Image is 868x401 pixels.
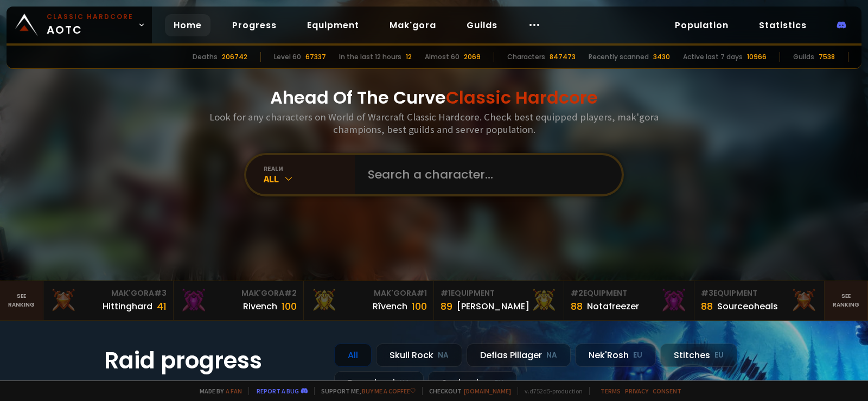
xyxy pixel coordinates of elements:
[633,350,642,361] small: EU
[406,52,412,62] div: 12
[575,343,656,367] div: Nek'Rosh
[825,281,868,320] a: Seeranking
[165,14,210,36] a: Home
[376,343,462,367] div: Skull Rock
[47,12,133,38] span: AOTC
[339,52,401,62] div: In the last 12 hours
[154,288,167,298] span: # 3
[441,288,557,299] div: Equipment
[653,387,681,395] a: Consent
[819,52,835,62] div: 7538
[298,14,368,36] a: Equipment
[457,300,529,313] div: [PERSON_NAME]
[334,343,372,367] div: All
[417,288,427,298] span: # 1
[571,288,687,299] div: Equipment
[193,52,218,62] div: Deaths
[205,111,663,136] h3: Look for any characters on World of Warcraft Classic Hardcore. Check best equipped players, mak'g...
[441,288,451,298] span: # 1
[434,281,564,320] a: #1Equipment89[PERSON_NAME]
[701,288,713,298] span: # 3
[104,343,321,378] h1: Raid progress
[7,7,152,43] a: Classic HardcoreAOTC
[174,281,304,320] a: Mak'Gora#2Rivench100
[601,387,621,395] a: Terms
[284,288,297,298] span: # 2
[270,85,598,111] h1: Ahead Of The Curve
[467,343,571,367] div: Defias Pillager
[441,299,452,314] div: 89
[43,281,174,320] a: Mak'Gora#3Hittinghard41
[793,52,814,62] div: Guilds
[361,155,609,194] input: Search a character...
[717,300,778,313] div: Sourceoheals
[464,52,481,62] div: 2069
[701,299,713,314] div: 88
[157,299,167,314] div: 41
[587,300,639,313] div: Notafreezer
[666,14,737,36] a: Population
[274,52,301,62] div: Level 60
[422,387,511,395] span: Checkout
[660,343,737,367] div: Stitches
[47,12,133,22] small: Classic Hardcore
[373,300,407,313] div: Rîvench
[310,288,427,299] div: Mak'Gora
[50,288,167,299] div: Mak'Gora
[264,164,355,173] div: realm
[305,52,326,62] div: 67337
[446,85,598,110] span: Classic Hardcore
[507,52,545,62] div: Characters
[714,350,724,361] small: EU
[222,52,247,62] div: 206742
[180,288,297,299] div: Mak'Gora
[747,52,767,62] div: 10966
[103,300,152,313] div: Hittinghard
[399,378,410,389] small: NA
[571,288,583,298] span: # 2
[224,14,285,36] a: Progress
[314,387,416,395] span: Support me,
[425,52,459,62] div: Almost 60
[193,387,242,395] span: Made by
[464,387,511,395] a: [DOMAIN_NAME]
[226,387,242,395] a: a fan
[304,281,434,320] a: Mak'Gora#1Rîvench100
[701,288,818,299] div: Equipment
[257,387,299,395] a: Report a bug
[458,14,506,36] a: Guilds
[683,52,743,62] div: Active last 7 days
[438,350,449,361] small: NA
[428,371,517,394] div: Soulseeker
[564,281,694,320] a: #2Equipment88Notafreezer
[625,387,648,395] a: Privacy
[362,387,416,395] a: Buy me a coffee
[571,299,583,314] div: 88
[264,173,355,185] div: All
[381,14,445,36] a: Mak'gora
[334,371,424,394] div: Doomhowl
[243,300,277,313] div: Rivench
[550,52,576,62] div: 847473
[546,350,557,361] small: NA
[653,52,670,62] div: 3430
[494,378,503,389] small: EU
[282,299,297,314] div: 100
[518,387,583,395] span: v. d752d5 - production
[412,299,427,314] div: 100
[694,281,825,320] a: #3Equipment88Sourceoheals
[750,14,815,36] a: Statistics
[589,52,649,62] div: Recently scanned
